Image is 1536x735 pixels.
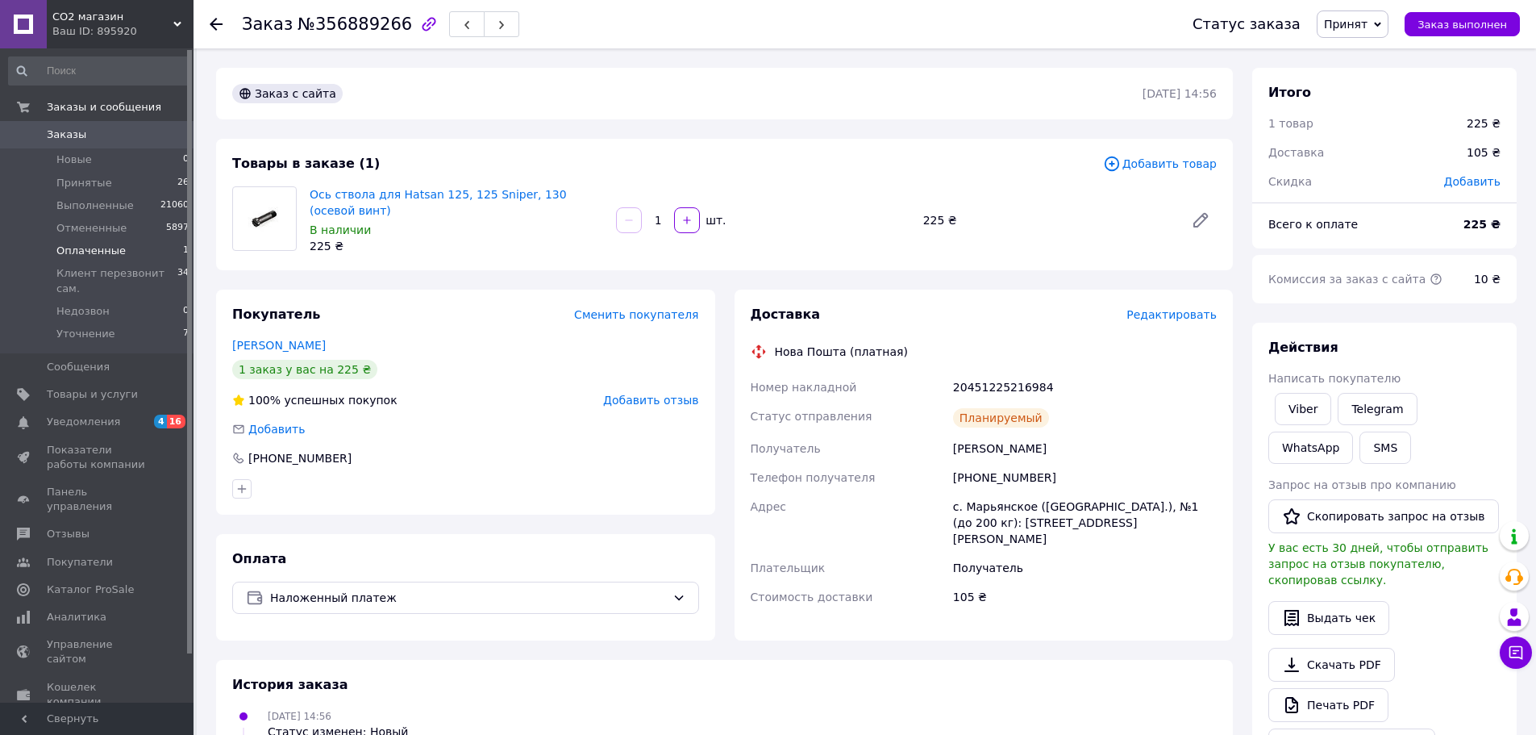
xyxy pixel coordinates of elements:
span: 1 [183,244,189,258]
span: Заказы [47,127,86,142]
span: Заказы и сообщения [47,100,161,115]
div: Планируемый [953,408,1049,428]
span: 21060 [160,198,189,213]
span: Уточнение [56,327,115,341]
a: Редактировать [1184,204,1217,236]
span: 4 [154,415,167,428]
span: Статус отправления [751,410,872,423]
div: [PHONE_NUMBER] [950,463,1220,492]
div: [PERSON_NAME] [950,434,1220,463]
div: 225 ₴ [1467,115,1501,132]
span: Панель управления [47,485,149,514]
span: Сообщения [47,360,110,374]
a: WhatsApp [1268,432,1353,464]
span: Добавить [1444,175,1501,188]
span: 1 товар [1268,117,1313,130]
div: Вернуться назад [210,16,223,32]
div: с. Марьянское ([GEOGRAPHIC_DATA].), №1 (до 200 кг): [STREET_ADDRESS][PERSON_NAME] [950,492,1220,553]
div: 225 ₴ [917,209,1178,232]
span: Доставка [1268,146,1324,159]
button: SMS [1359,432,1411,464]
span: [DATE] 14:56 [268,711,331,722]
div: 1 заказ у вас на 225 ₴ [232,360,377,379]
span: Товары и услуги [47,387,138,402]
span: Выполненные [56,198,134,213]
div: 20451225216984 [950,373,1220,402]
span: Запрос на отзыв про компанию [1268,478,1456,491]
span: Покупатели [47,555,113,570]
span: Телефон получателя [751,471,876,484]
span: У вас есть 30 дней, чтобы отправить запрос на отзыв покупателю, скопировав ссылку. [1268,541,1488,587]
span: Новые [56,152,92,167]
span: Принят [1324,18,1367,31]
span: Отмененные [56,221,127,236]
span: Товары в заказе (1) [232,156,380,171]
span: Скидка [1268,175,1312,188]
span: Уведомления [47,415,120,429]
span: Всего к оплате [1268,218,1358,231]
img: Ось ствола для Hatsan 125, 125 Sniper, 130 (осевой винт) [233,197,296,240]
span: 0 [183,152,189,167]
span: Добавить отзыв [603,394,698,407]
span: Стоимость доставки [751,591,873,603]
span: Наложенный платеж [270,589,666,607]
div: 225 ₴ [310,238,603,254]
div: Получатель [950,553,1220,583]
span: Оплата [232,551,286,566]
div: успешных покупок [232,392,398,408]
span: Заказ выполнен [1417,19,1507,31]
span: Плательщик [751,562,826,574]
span: Итого [1268,85,1311,100]
span: 7 [183,327,189,341]
div: 105 ₴ [950,583,1220,612]
button: Чат с покупателем [1500,637,1532,669]
span: Недозвон [56,304,110,319]
span: История заказа [232,677,348,692]
a: [PERSON_NAME] [232,339,326,352]
span: 100% [248,394,281,407]
span: 34 [177,266,189,295]
div: Нова Пошта (платная) [771,344,912,360]
div: шт. [701,212,727,228]
a: Печать PDF [1268,688,1388,722]
button: Заказ выполнен [1405,12,1520,36]
span: Добавить [248,423,305,436]
span: Покупатель [232,307,320,322]
span: 0 [183,304,189,319]
span: Комиссия за заказ с сайта [1268,273,1442,286]
button: Выдать чек [1268,601,1389,635]
span: Адрес [751,500,786,513]
a: Ось ствола для Hatsan 125, 125 Sniper, 130 (осевой винт) [310,188,567,217]
span: СО2 магазин [52,10,173,24]
b: 225 ₴ [1463,218,1501,231]
span: Каталог ProSale [47,583,134,597]
a: Telegram [1338,393,1417,425]
span: 16 [167,415,185,428]
div: [PHONE_NUMBER] [247,450,353,466]
input: Поиск [8,56,190,86]
div: Ваш ID: 895920 [52,24,194,39]
a: Viber [1275,393,1331,425]
span: №356889266 [298,15,412,34]
span: Сменить покупателя [574,308,698,321]
div: 105 ₴ [1457,135,1510,170]
span: Управление сайтом [47,637,149,666]
span: Получатель [751,442,821,455]
div: 10 ₴ [1464,261,1510,297]
span: Клиент перезвонит сам. [56,266,177,295]
span: Действия [1268,340,1338,355]
span: Показатели работы компании [47,443,149,472]
span: Аналитика [47,610,106,624]
span: Заказ [242,15,293,34]
span: Редактировать [1126,308,1217,321]
span: Отзывы [47,527,89,541]
span: Написать покупателю [1268,372,1401,385]
span: Доставка [751,307,821,322]
span: 26 [177,176,189,190]
span: В наличии [310,223,371,236]
span: Кошелек компании [47,680,149,709]
a: Скачать PDF [1268,648,1395,682]
span: 5897 [166,221,189,236]
time: [DATE] 14:56 [1143,87,1217,100]
span: Номер накладной [751,381,857,394]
